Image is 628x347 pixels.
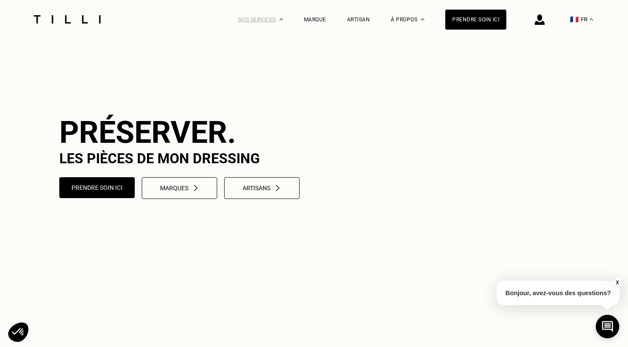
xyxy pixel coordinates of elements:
p: Bonjour, avez-vous des questions? [497,281,620,305]
img: Menu déroulant [280,18,283,20]
div: Artisans [242,185,281,192]
div: Marques [160,185,199,192]
img: menu déroulant [590,18,593,20]
button: Prendre soin ici [59,177,135,198]
a: Artisan [347,17,370,23]
img: icône connexion [535,14,545,25]
a: Prendre soin ici [59,177,135,199]
img: chevron [192,185,199,192]
img: Logo du service de couturière Tilli [31,15,104,24]
img: Menu déroulant à propos [421,18,424,20]
button: Artisanschevron [224,177,300,199]
span: 🇫🇷 [570,15,579,24]
img: chevron [274,185,281,192]
button: X [613,278,621,287]
a: Marque [304,17,326,23]
button: Marqueschevron [142,177,217,199]
a: Prendre soin ici [445,10,506,30]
